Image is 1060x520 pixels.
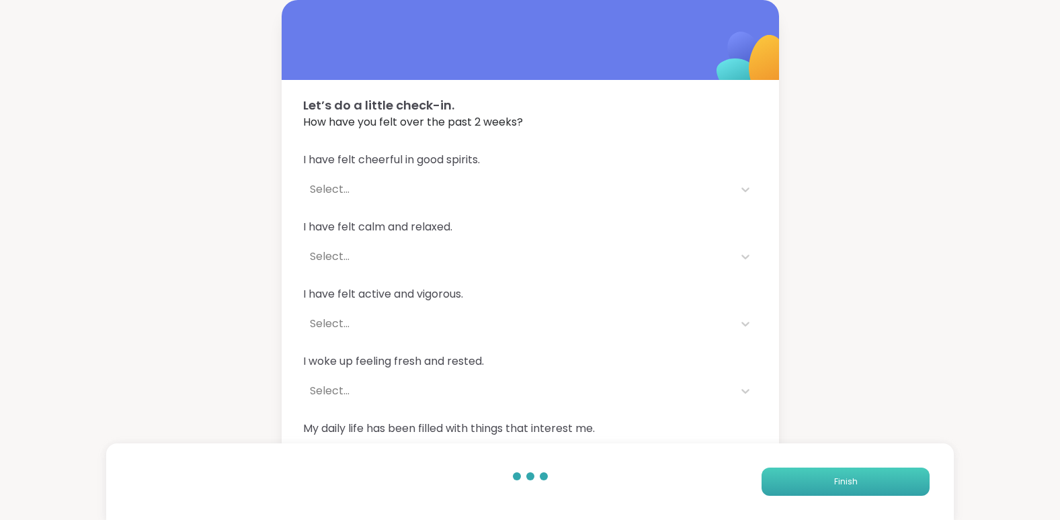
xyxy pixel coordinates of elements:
div: Select... [310,181,727,198]
span: How have you felt over the past 2 weeks? [303,114,758,130]
span: Let’s do a little check-in. [303,96,758,114]
span: Finish [834,476,858,488]
div: Select... [310,383,727,399]
span: I have felt active and vigorous. [303,286,758,302]
span: My daily life has been filled with things that interest me. [303,421,758,437]
div: Select... [310,316,727,332]
button: Finish [762,468,930,496]
span: I woke up feeling fresh and rested. [303,353,758,370]
div: Select... [310,249,727,265]
span: I have felt cheerful in good spirits. [303,152,758,168]
span: I have felt calm and relaxed. [303,219,758,235]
